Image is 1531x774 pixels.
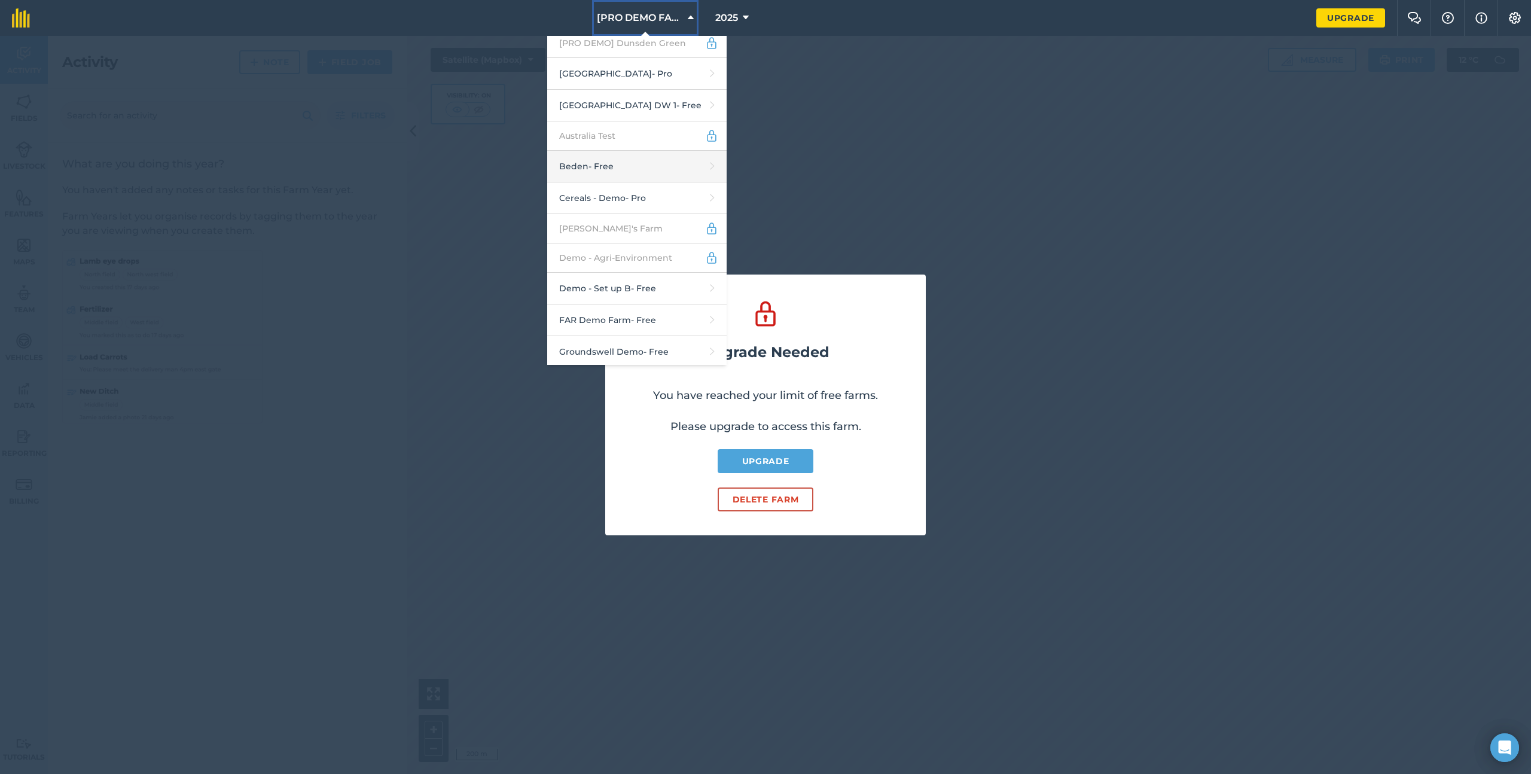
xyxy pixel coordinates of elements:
[705,251,718,265] img: svg+xml;base64,PD94bWwgdmVyc2lvbj0iMS4wIiBlbmNvZGluZz0idXRmLTgiPz4KPCEtLSBHZW5lcmF0b3I6IEFkb2JlIE...
[1490,733,1519,762] div: Open Intercom Messenger
[547,243,727,273] a: Demo - Agri-Environment
[547,58,727,90] a: [GEOGRAPHIC_DATA]- Pro
[547,121,727,151] a: Australia Test
[597,11,683,25] span: [PRO DEMO FARM] - Home
[715,11,738,25] span: 2025
[547,90,727,121] a: [GEOGRAPHIC_DATA] DW 1- Free
[1441,12,1455,24] img: A question mark icon
[1475,11,1487,25] img: svg+xml;base64,PHN2ZyB4bWxucz0iaHR0cDovL3d3dy53My5vcmcvMjAwMC9zdmciIHdpZHRoPSIxNyIgaGVpZ2h0PSIxNy...
[705,36,718,50] img: svg+xml;base64,PD94bWwgdmVyc2lvbj0iMS4wIiBlbmNvZGluZz0idXRmLTgiPz4KPCEtLSBHZW5lcmF0b3I6IEFkb2JlIE...
[12,8,30,28] img: fieldmargin Logo
[702,344,829,361] h2: Upgrade Needed
[547,214,727,243] a: [PERSON_NAME]'s Farm
[705,221,718,236] img: svg+xml;base64,PD94bWwgdmVyc2lvbj0iMS4wIiBlbmNvZGluZz0idXRmLTgiPz4KPCEtLSBHZW5lcmF0b3I6IEFkb2JlIE...
[547,182,727,214] a: Cereals - Demo- Pro
[547,336,727,368] a: Groundswell Demo- Free
[705,129,718,143] img: svg+xml;base64,PD94bWwgdmVyc2lvbj0iMS4wIiBlbmNvZGluZz0idXRmLTgiPz4KPCEtLSBHZW5lcmF0b3I6IEFkb2JlIE...
[547,304,727,336] a: FAR Demo Farm- Free
[1316,8,1385,28] a: Upgrade
[718,487,813,511] button: Delete farm
[718,449,813,473] a: Upgrade
[547,151,727,182] a: Beden- Free
[547,273,727,304] a: Demo - Set up B- Free
[1407,12,1422,24] img: Two speech bubbles overlapping with the left bubble in the forefront
[670,418,861,435] p: Please upgrade to access this farm.
[1508,12,1522,24] img: A cog icon
[653,387,878,404] p: You have reached your limit of free farms.
[547,29,727,58] a: [PRO DEMO] Dunsden Green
